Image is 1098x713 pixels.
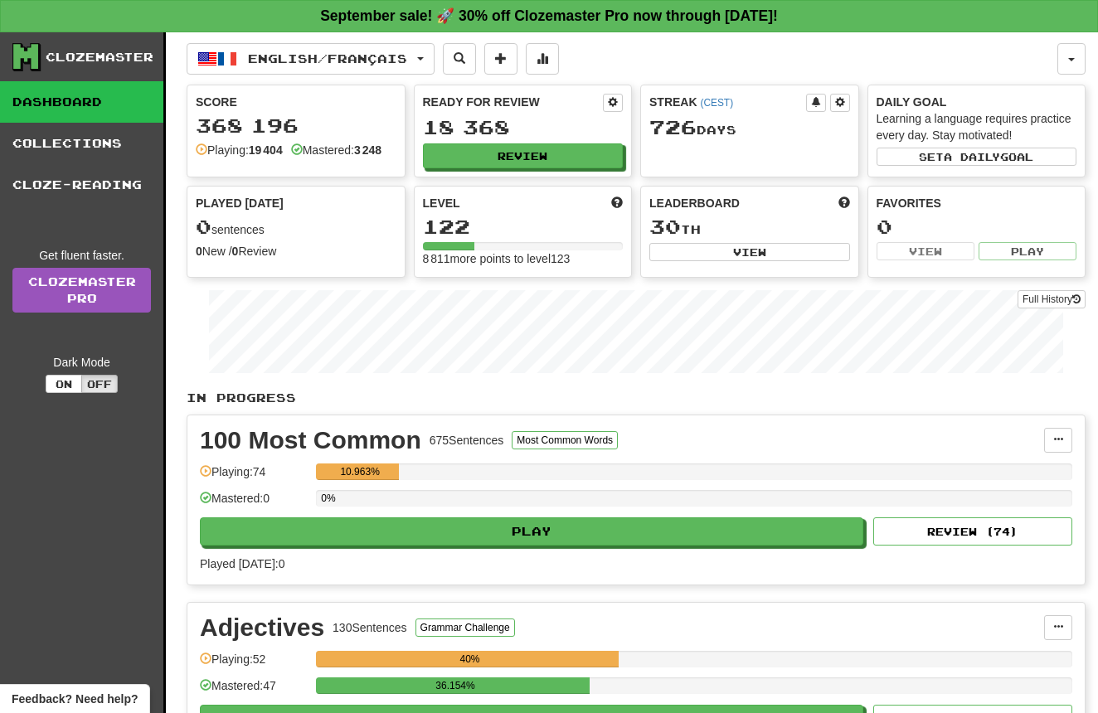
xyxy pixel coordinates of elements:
[187,43,435,75] button: English/Français
[200,428,421,453] div: 100 Most Common
[12,247,151,264] div: Get fluent faster.
[526,43,559,75] button: More stats
[196,115,396,136] div: 368 196
[200,651,308,678] div: Playing: 52
[291,142,381,158] div: Mastered:
[12,691,138,707] span: Open feedback widget
[649,215,681,238] span: 30
[196,94,396,110] div: Score
[443,43,476,75] button: Search sentences
[81,375,118,393] button: Off
[200,490,308,517] div: Mastered: 0
[46,375,82,393] button: On
[423,250,624,267] div: 8 811 more points to level 123
[423,143,624,168] button: Review
[877,216,1077,237] div: 0
[321,677,589,694] div: 36.154%
[200,463,308,491] div: Playing: 74
[196,245,202,258] strong: 0
[333,619,407,636] div: 130 Sentences
[838,195,850,211] span: This week in points, UTC
[196,142,283,158] div: Playing:
[423,195,460,211] span: Level
[232,245,239,258] strong: 0
[200,677,308,705] div: Mastered: 47
[877,110,1077,143] div: Learning a language requires practice every day. Stay motivated!
[187,390,1086,406] p: In Progress
[196,243,396,259] div: New / Review
[649,115,697,138] span: 726
[200,517,863,546] button: Play
[512,431,618,449] button: Most Common Words
[649,117,850,138] div: Day s
[46,49,153,65] div: Clozemaster
[423,216,624,237] div: 122
[12,354,151,371] div: Dark Mode
[354,143,381,157] strong: 3 248
[249,143,283,157] strong: 19 404
[649,216,850,238] div: th
[321,463,399,480] div: 10.963%
[423,117,624,138] div: 18 368
[196,216,396,238] div: sentences
[320,7,778,24] strong: September sale! 🚀 30% off Clozemaster Pro now through [DATE]!
[484,43,517,75] button: Add sentence to collection
[196,215,211,238] span: 0
[611,195,623,211] span: Score more points to level up
[649,94,806,110] div: Streak
[649,195,740,211] span: Leaderboard
[196,195,284,211] span: Played [DATE]
[649,243,850,261] button: View
[877,195,1077,211] div: Favorites
[877,148,1077,166] button: Seta dailygoal
[200,615,324,640] div: Adjectives
[877,94,1077,110] div: Daily Goal
[12,268,151,313] a: ClozemasterPro
[430,432,504,449] div: 675 Sentences
[200,557,284,570] span: Played [DATE]: 0
[1018,290,1086,308] button: Full History
[979,242,1076,260] button: Play
[877,242,974,260] button: View
[415,618,515,637] button: Grammar Challenge
[873,517,1072,546] button: Review (74)
[944,151,1000,162] span: a daily
[423,94,604,110] div: Ready for Review
[700,97,733,109] a: (CEST)
[248,51,407,65] span: English / Français
[321,651,619,667] div: 40%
